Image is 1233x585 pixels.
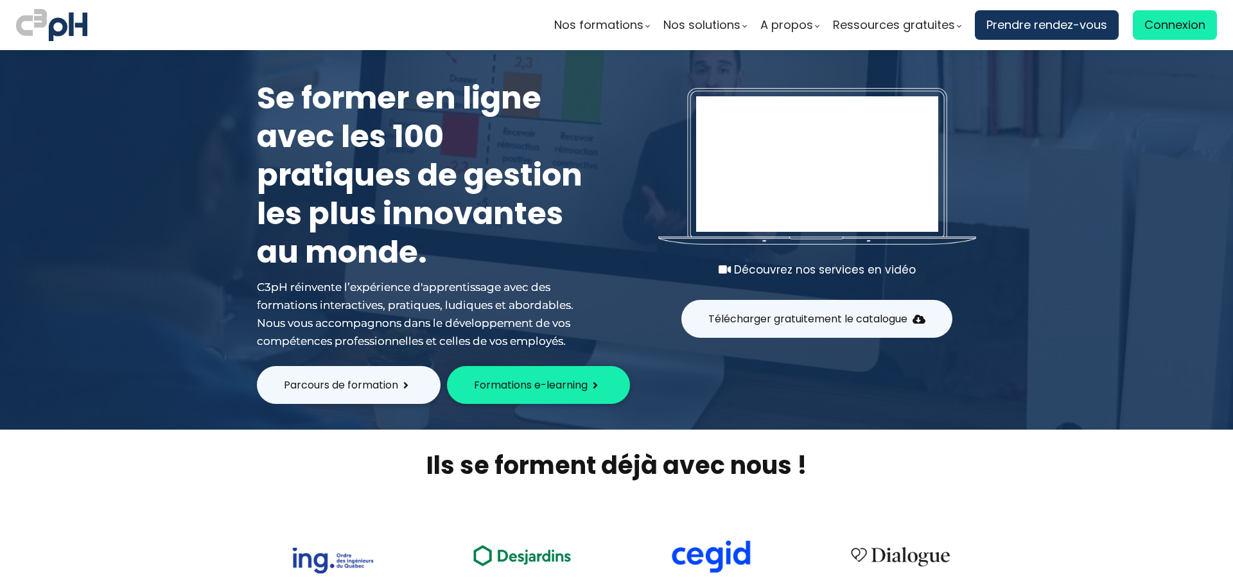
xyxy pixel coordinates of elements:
[663,15,740,35] span: Nos solutions
[447,366,630,404] button: Formations e-learning
[241,449,992,482] h2: Ils se forment déjà avec nous !
[975,10,1119,40] a: Prendre rendez-vous
[658,261,976,279] div: Découvrez nos services en vidéo
[464,537,580,573] img: ea49a208ccc4d6e7deb170dc1c457f3b.png
[670,540,752,573] img: cdf238afa6e766054af0b3fe9d0794df.png
[16,6,87,44] img: logo C3PH
[681,300,952,338] button: Télécharger gratuitement le catalogue
[1133,10,1217,40] a: Connexion
[708,311,907,327] span: Télécharger gratuitement le catalogue
[1144,15,1205,35] span: Connexion
[257,366,441,404] button: Parcours de formation
[292,548,374,573] img: 73f878ca33ad2a469052bbe3fa4fd140.png
[257,79,591,272] h1: Se former en ligne avec les 100 pratiques de gestion les plus innovantes au monde.
[257,278,591,350] div: C3pH réinvente l’expérience d'apprentissage avec des formations interactives, pratiques, ludiques...
[554,15,643,35] span: Nos formations
[833,15,955,35] span: Ressources gratuites
[284,377,398,393] span: Parcours de formation
[843,539,958,573] img: 4cbfeea6ce3138713587aabb8dcf64fe.png
[474,377,588,393] span: Formations e-learning
[760,15,813,35] span: A propos
[986,15,1107,35] span: Prendre rendez-vous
